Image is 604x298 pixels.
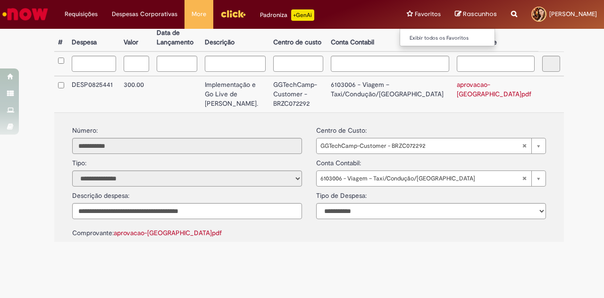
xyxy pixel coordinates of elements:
[65,9,98,19] span: Requisições
[316,154,361,168] label: Conta Contabil:
[201,76,269,112] td: Implementação e Go Live de [PERSON_NAME].
[291,9,314,21] p: +GenAi
[260,9,314,21] div: Padroniza
[415,9,441,19] span: Favoritos
[327,76,453,112] td: 6103006 - Viagem – Taxi/Condução/[GEOGRAPHIC_DATA]
[269,25,327,51] th: Centro de custo
[453,76,538,112] td: aprovacao-[GEOGRAPHIC_DATA]pdf
[192,9,206,19] span: More
[517,171,531,186] abbr: Limpar campo conta_contabil
[316,170,546,187] a: 6103006 - Viagem – Taxi/Condução/[GEOGRAPHIC_DATA]Limpar campo conta_contabil
[54,25,68,51] th: #
[220,7,246,21] img: click_logo_yellow_360x200.png
[153,25,201,51] th: Data de Lançamento
[68,25,120,51] th: Despesa
[120,25,152,51] th: Valor
[453,25,538,51] th: Comprovante
[72,191,129,201] label: Descrição despesa:
[201,25,269,51] th: Descrição
[320,138,522,153] span: GGTechCamp-Customer - BRZC072292
[114,229,222,237] a: aprovacao-[GEOGRAPHIC_DATA]pdf
[112,9,177,19] span: Despesas Corporativas
[72,126,98,136] label: Número:
[72,154,86,168] label: Tipo:
[400,33,504,43] a: Exibir todos os Favoritos
[316,187,367,201] label: Tipo de Despesa:
[455,10,497,19] a: Rascunhos
[68,76,120,112] td: DESP0825441
[463,9,497,18] span: Rascunhos
[316,138,546,154] a: GGTechCamp-Customer - BRZC072292Limpar campo centro_de_custo
[269,76,327,112] td: GGTechCamp-Customer - BRZC072292
[320,171,522,186] span: 6103006 - Viagem – Taxi/Condução/[GEOGRAPHIC_DATA]
[517,138,531,153] abbr: Limpar campo centro_de_custo
[1,5,50,24] img: ServiceNow
[316,121,367,136] label: Centro de Custo:
[120,76,152,112] td: 300.00
[72,224,302,238] div: Comprovante:
[327,25,453,51] th: Conta Contabil
[457,80,531,98] a: aprovacao-[GEOGRAPHIC_DATA]pdf
[549,10,597,18] span: [PERSON_NAME]
[400,28,495,46] ul: Favoritos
